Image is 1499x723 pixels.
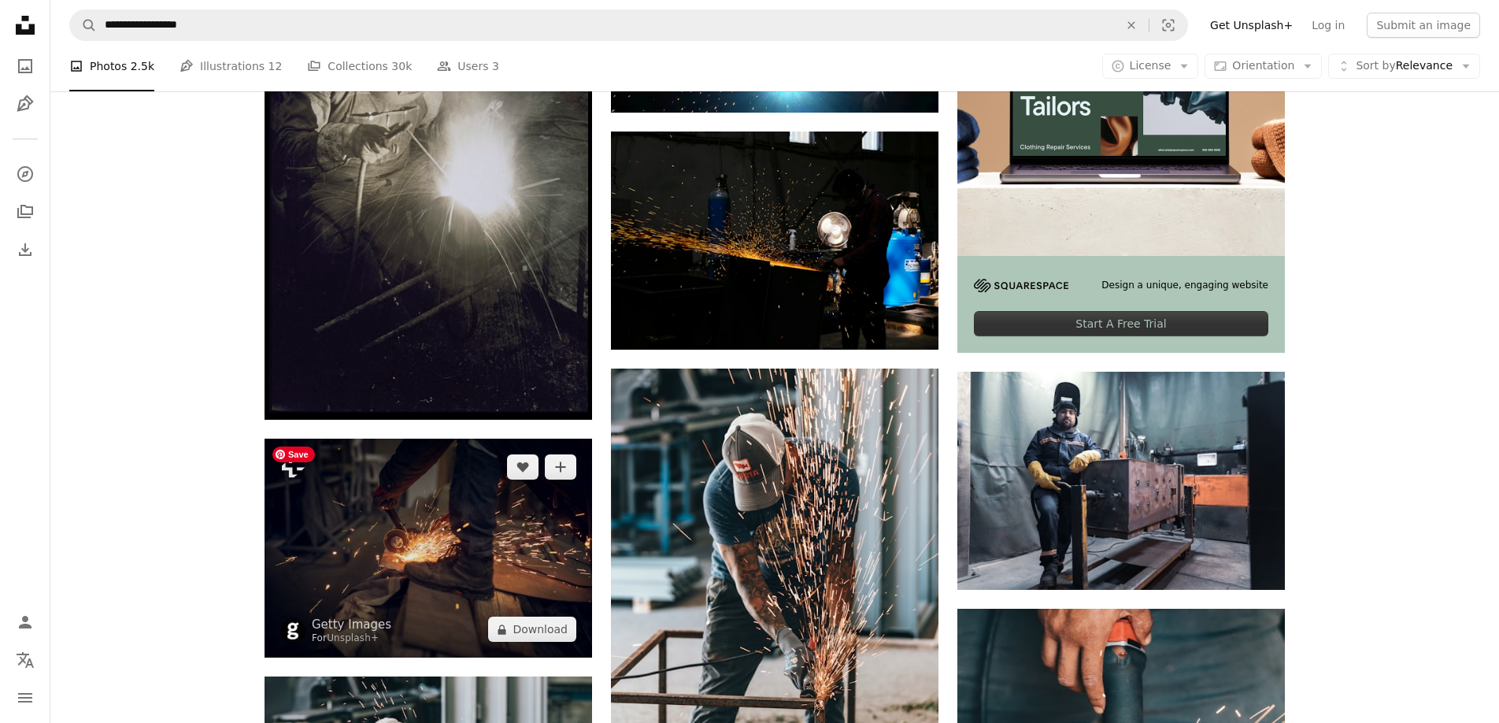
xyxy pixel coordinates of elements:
[488,617,576,642] button: Download
[1356,59,1395,72] span: Sort by
[1356,58,1453,74] span: Relevance
[280,618,305,643] img: Go to Getty Images's profile
[9,682,41,714] button: Menu
[974,311,1268,336] div: Start A Free Trial
[545,454,576,480] button: Add to Collection
[1205,54,1322,79] button: Orientation
[9,9,41,44] a: Home — Unsplash
[268,57,283,75] span: 12
[327,632,379,643] a: Unsplash+
[1328,54,1480,79] button: Sort byRelevance
[9,234,41,265] a: Download History
[9,158,41,190] a: Explore
[611,132,938,350] img: blue plastic water gallon on black table
[611,233,938,247] a: blue plastic water gallon on black table
[1302,13,1354,38] a: Log in
[974,279,1068,292] img: file-1705255347840-230a6ab5bca9image
[180,41,282,91] a: Illustrations 12
[9,644,41,676] button: Language
[265,439,592,658] img: Side close up view of fabric worker working with electric grinder tool on a steel structure in th...
[9,196,41,228] a: Collections
[1101,279,1268,292] span: Design a unique, engaging website
[9,88,41,120] a: Illustrations
[391,57,412,75] span: 30k
[957,372,1285,590] img: man in black helmet and brown jacket sitting on brown wooden box
[492,57,499,75] span: 3
[1149,10,1187,40] button: Visual search
[9,50,41,82] a: Photos
[611,566,938,580] a: man holding grinder
[507,454,539,480] button: Like
[1130,59,1171,72] span: License
[265,541,592,555] a: Side close up view of fabric worker working with electric grinder tool on a steel structure in th...
[437,41,499,91] a: Users 3
[1232,59,1294,72] span: Orientation
[312,617,391,632] a: Getty Images
[312,632,391,645] div: For
[70,10,97,40] button: Search Unsplash
[272,447,315,462] span: Save
[265,167,592,181] a: a welder working on a piece of metal
[307,41,412,91] a: Collections 30k
[957,473,1285,488] a: man in black helmet and brown jacket sitting on brown wooden box
[1114,10,1149,40] button: Clear
[69,9,1188,41] form: Find visuals sitewide
[1367,13,1480,38] button: Submit an image
[9,606,41,638] a: Log in / Sign up
[1201,13,1302,38] a: Get Unsplash+
[1102,54,1199,79] button: License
